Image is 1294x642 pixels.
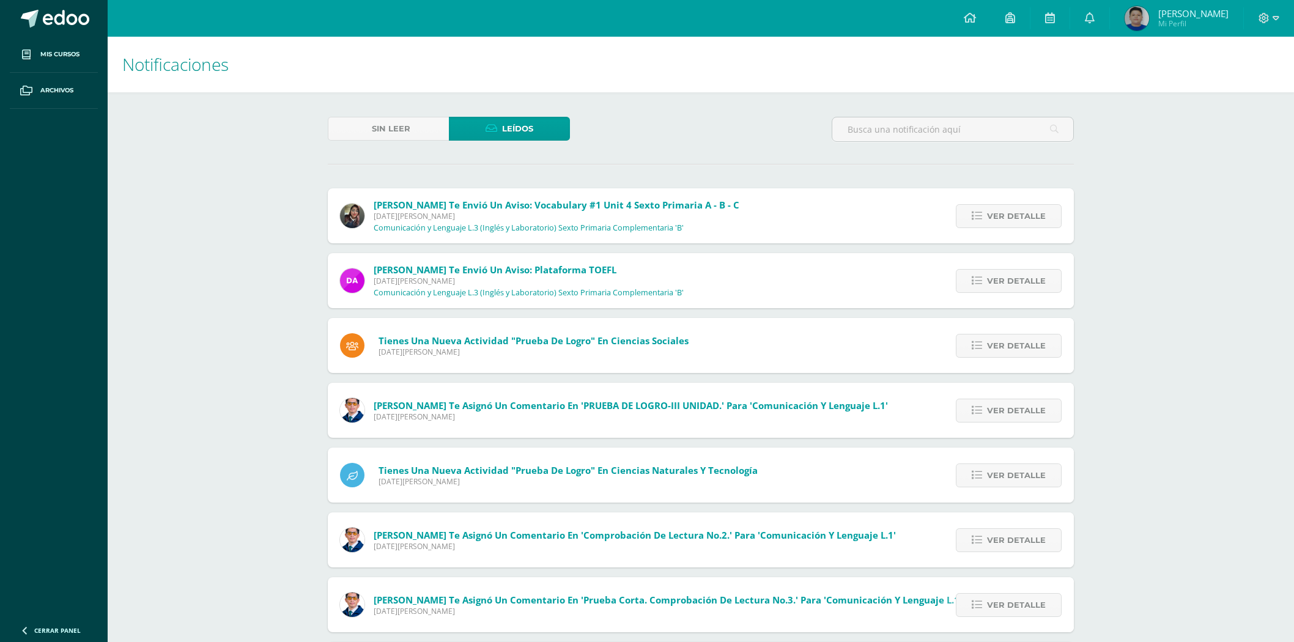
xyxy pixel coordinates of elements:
span: [PERSON_NAME] te asignó un comentario en 'PRUEBA DE LOGRO-III UNIDAD.' para 'Comunicación y Lengu... [374,399,888,411]
span: [PERSON_NAME] te asignó un comentario en 'Comprobación de lectura No.2.' para 'Comunicación y Len... [374,529,896,541]
img: 059ccfba660c78d33e1d6e9d5a6a4bb6.png [340,398,364,422]
img: f727c7009b8e908c37d274233f9e6ae1.png [340,204,364,228]
span: Sin leer [372,117,410,140]
a: Sin leer [328,117,449,141]
span: Mi Perfil [1158,18,1229,29]
span: [DATE][PERSON_NAME] [374,606,962,616]
span: [DATE][PERSON_NAME] [374,211,739,221]
span: Notificaciones [122,53,229,76]
a: Mis cursos [10,37,98,73]
span: Tienes una nueva actividad "Prueba de Logro" En Ciencias Sociales [379,334,689,347]
span: Ver detalle [987,594,1046,616]
span: [DATE][PERSON_NAME] [374,541,896,552]
span: Ver detalle [987,205,1046,227]
span: Ver detalle [987,270,1046,292]
span: Ver detalle [987,529,1046,552]
span: Ver detalle [987,399,1046,422]
span: [PERSON_NAME] te asignó un comentario en 'Prueba Corta. Comprobación de lectura No.3.' para 'Comu... [374,594,962,606]
span: [DATE][PERSON_NAME] [379,476,758,487]
span: [PERSON_NAME] te envió un aviso: Vocabulary #1 unit 4 Sexto Primaria A - B - C [374,199,739,211]
input: Busca una notificación aquí [832,117,1073,141]
a: Leídos [449,117,570,141]
span: Ver detalle [987,464,1046,487]
p: Comunicación y Lenguaje L.3 (Inglés y Laboratorio) Sexto Primaria Complementaria 'B' [374,223,684,233]
span: Tienes una nueva actividad "Prueba de Logro" En Ciencias Naturales y Tecnología [379,464,758,476]
img: 059ccfba660c78d33e1d6e9d5a6a4bb6.png [340,528,364,552]
span: Archivos [40,86,73,95]
p: Comunicación y Lenguaje L.3 (Inglés y Laboratorio) Sexto Primaria Complementaria 'B' [374,288,684,298]
span: Mis cursos [40,50,79,59]
span: [DATE][PERSON_NAME] [379,347,689,357]
span: Ver detalle [987,334,1046,357]
img: 57a48d8702f892de463ac40911e205c9.png [1125,6,1149,31]
span: [PERSON_NAME] te envió un aviso: Plataforma TOEFL [374,264,616,276]
span: [DATE][PERSON_NAME] [374,411,888,422]
a: Archivos [10,73,98,109]
span: [PERSON_NAME] [1158,7,1229,20]
span: Cerrar panel [34,626,81,635]
span: [DATE][PERSON_NAME] [374,276,684,286]
span: Leídos [502,117,533,140]
img: 059ccfba660c78d33e1d6e9d5a6a4bb6.png [340,592,364,617]
img: 20293396c123fa1d0be50d4fd90c658f.png [340,268,364,293]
